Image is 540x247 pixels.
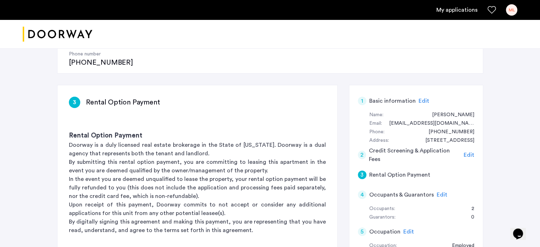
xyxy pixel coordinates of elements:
[23,21,92,48] img: logo
[436,6,478,14] a: My application
[464,205,474,213] div: 2
[69,200,326,218] p: Upon receipt of this payment, Doorway commits to not accept or consider any additional applicatio...
[369,111,383,119] div: Name:
[369,227,400,236] h5: Occupation
[86,97,160,107] h3: Rental Option Payment
[369,205,395,213] div: Occupants:
[358,151,366,159] div: 2
[369,128,384,136] div: Phone:
[69,58,133,68] div: [PHONE_NUMBER]
[69,50,133,58] h4: Phone number
[419,98,429,104] span: Edit
[358,97,366,105] div: 1
[69,218,326,235] p: By digitally signing this agreement and making this payment, you are representing that you have r...
[487,6,496,14] a: Favorites
[358,171,366,179] div: 3
[382,119,474,128] div: rc.matthewsylee@gmail.com
[69,158,326,175] p: By submitting this rental option payment, you are committing to leasing this apartment in the eve...
[510,219,533,240] iframe: chat widget
[369,136,389,145] div: Address:
[69,131,326,141] h3: Rental Option Payment
[369,213,396,222] div: Guarantors:
[418,136,474,145] div: 1227 Carpers Farm Way
[358,190,366,199] div: 4
[464,152,474,158] span: Edit
[506,4,517,16] div: ML
[369,119,382,128] div: Email:
[437,192,447,198] span: Edit
[369,146,461,163] h5: Credit Screening & Application Fees
[23,21,92,48] a: Cazamio logo
[421,128,474,136] div: +17034074462
[369,190,434,199] h5: Occupants & Guarantors
[69,175,326,200] p: In the event you are deemed unqualified to lease the property, your rental option payment will be...
[358,227,366,236] div: 5
[69,141,326,158] p: Doorway is a duly licensed real estate brokerage in the State of [US_STATE]. Doorway is a dual ag...
[403,229,414,235] span: Edit
[69,97,80,108] div: 3
[464,213,474,222] div: 0
[369,97,416,105] h5: Basic information
[425,111,474,119] div: Matthew Lee
[369,171,430,179] h5: Rental Option Payment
